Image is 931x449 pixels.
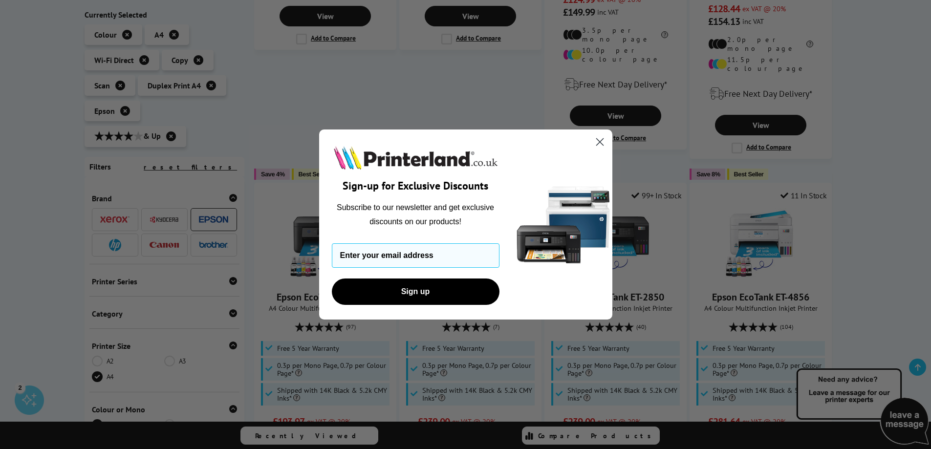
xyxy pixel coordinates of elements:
[332,278,499,305] button: Sign up
[332,243,499,268] input: Enter your email address
[343,179,488,192] span: Sign-up for Exclusive Discounts
[337,203,494,225] span: Subscribe to our newsletter and get exclusive discounts on our products!
[515,129,612,320] img: 5290a21f-4df8-4860-95f4-ea1e8d0e8904.png
[591,133,608,150] button: Close dialog
[332,144,499,171] img: Printerland.co.uk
